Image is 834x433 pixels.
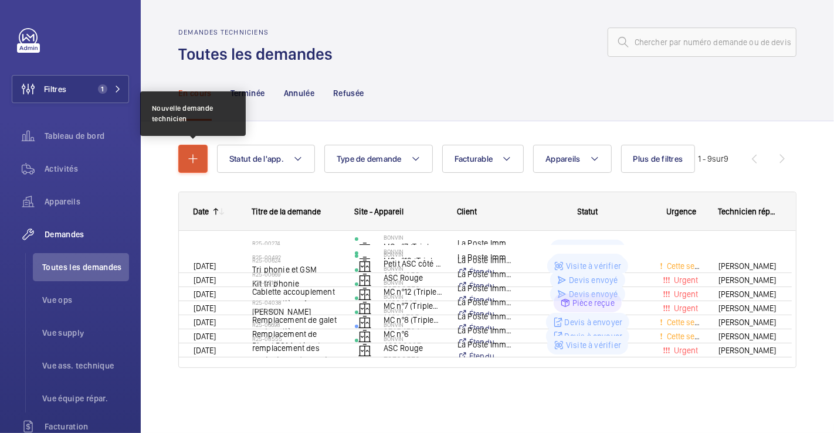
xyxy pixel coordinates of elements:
[672,275,699,285] span: Urgent
[718,330,777,343] span: [PERSON_NAME]
[194,244,216,254] span: [DATE]
[718,260,777,272] span: [PERSON_NAME]
[284,87,314,99] p: Annulée
[354,207,404,216] span: Site - Appareil
[457,350,516,362] a: Étendu
[44,83,66,95] span: Filtres
[194,318,216,327] span: [DATE]
[252,207,321,216] span: Titre de la demande
[193,207,209,216] div: Date
[42,327,129,339] span: Vue supply
[384,251,442,258] p: Bonvin
[194,275,216,285] span: [DATE]
[45,130,129,142] span: Tableau de bord
[457,207,477,216] span: Client
[384,354,442,366] p: 73783570
[545,154,580,163] span: Appareils
[384,279,442,286] p: Bonvin
[672,244,699,254] span: Urgent
[152,103,234,124] div: Nouvelle demande technicien
[566,339,621,351] p: Visite à vérifier
[252,321,340,328] h2: R25-06698
[457,282,516,294] p: La Poste Immobilier
[194,289,216,299] span: [DATE]
[384,342,442,354] p: ASC Rouge
[324,145,433,173] button: Type de demande
[42,360,129,371] span: Vue ass. technique
[194,346,216,355] span: [DATE]
[457,311,516,322] p: La Poste Immobilier
[718,316,777,329] span: [PERSON_NAME]
[252,307,340,314] h2: R25-06675
[665,261,717,271] span: Cette semaine
[718,243,777,255] span: [PERSON_NAME]
[698,155,728,163] span: 1 - 9 9
[45,229,129,240] span: Demandes
[252,335,340,342] h2: R25-08555
[533,145,611,173] button: Appareils
[718,344,777,357] span: [PERSON_NAME]
[442,145,524,173] button: Facturable
[457,237,516,249] p: La Poste Immobilier
[178,43,340,65] h1: Toutes les demandes
[358,343,372,357] img: elevator.svg
[457,339,516,350] p: La Poste Immobilier
[578,207,598,216] span: Statut
[45,163,129,175] span: Activités
[574,354,602,365] div: ETA : [DATE]
[217,145,315,173] button: Statut de l'app.
[333,87,364,99] p: Refusée
[178,28,340,36] h2: Demandes techniciens
[457,268,516,280] p: La Poste Immobilier
[384,321,442,328] p: Bonvin
[384,307,442,314] p: Bonvin
[98,84,107,94] span: 1
[12,75,129,103] button: Filtres1
[667,207,697,216] span: Urgence
[718,274,777,287] span: [PERSON_NAME]
[45,196,129,207] span: Appareils
[718,302,777,315] span: [PERSON_NAME]
[718,207,778,216] span: Technicien réparateur
[665,332,717,341] span: Cette semaine
[252,342,340,366] span: remplacement des contacteurs de montee
[252,279,340,286] h2: R25-02191
[229,154,284,163] span: Statut de l'app.
[672,304,699,313] span: Urgent
[337,154,402,163] span: Type de demande
[178,87,212,99] p: En cours
[457,254,516,266] p: La Poste Immobilier
[194,304,216,313] span: [DATE]
[42,261,129,273] span: Toutes les demandes
[608,28,796,57] input: Chercher par numéro demande ou de devis
[672,289,699,299] span: Urgent
[665,318,717,327] span: Cette semaine
[384,265,442,272] p: Bonvin
[718,288,777,301] span: [PERSON_NAME]
[621,145,696,173] button: Plus de filtres
[42,393,129,404] span: Vue équipe répar.
[672,346,699,355] span: Urgent
[194,332,216,341] span: [DATE]
[455,154,493,163] span: Facturable
[384,234,442,241] p: Bonvin
[45,421,129,432] span: Facturation
[42,294,129,306] span: Vue ops
[384,335,442,342] p: Bonvin
[457,325,516,336] p: La Poste Immobilier
[572,297,615,309] p: Pièce reçue
[194,261,216,271] span: [DATE]
[230,87,265,99] p: Terminée
[457,296,516,308] p: La Poste Immobilier
[712,154,724,163] span: sur
[384,293,442,300] p: Bonvin
[633,154,683,163] span: Plus de filtres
